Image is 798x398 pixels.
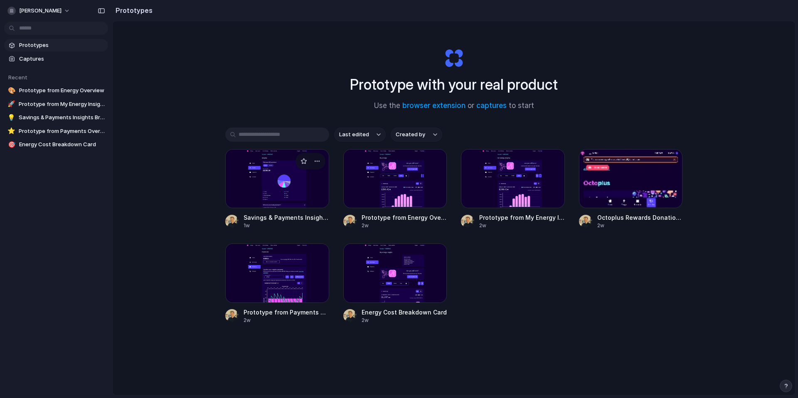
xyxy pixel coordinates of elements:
[391,128,442,142] button: Created by
[4,111,108,124] a: 💡Savings & Payments Insights Breakdown
[19,140,105,149] span: Energy Cost Breakdown Card
[19,100,105,108] span: Prototype from My Energy Insights v2
[350,74,558,96] h1: Prototype with your real product
[225,149,329,229] a: Savings & Payments Insights BreakdownSavings & Payments Insights Breakdown1w
[339,130,369,139] span: Last edited
[19,7,62,15] span: [PERSON_NAME]
[244,213,329,222] span: Savings & Payments Insights Breakdown
[19,113,105,122] span: Savings & Payments Insights Breakdown
[19,127,105,135] span: Prototype from Payments Overview
[461,149,565,229] a: Prototype from My Energy Insights v2Prototype from My Energy Insights v22w
[7,127,15,135] div: ⭐
[19,86,105,95] span: Prototype from Energy Overview
[4,53,108,65] a: Captures
[8,74,27,81] span: Recent
[244,222,329,229] div: 1w
[343,243,447,324] a: Energy Cost Breakdown CardEnergy Cost Breakdown Card2w
[4,39,108,52] a: Prototypes
[4,138,108,151] a: 🎯Energy Cost Breakdown Card
[225,243,329,324] a: Prototype from Payments OverviewPrototype from Payments Overview2w
[4,84,108,97] a: 🎨Prototype from Energy Overview
[112,5,153,15] h2: Prototypes
[7,100,15,108] div: 🚀
[19,41,105,49] span: Prototypes
[396,130,425,139] span: Created by
[597,222,683,229] div: 2w
[479,213,565,222] span: Prototype from My Energy Insights v2
[362,213,447,222] span: Prototype from Energy Overview
[476,101,507,110] a: captures
[7,140,16,149] div: 🎯
[597,213,683,222] span: Octoplus Rewards Donation Card
[244,317,329,324] div: 2w
[479,222,565,229] div: 2w
[362,222,447,229] div: 2w
[343,149,447,229] a: Prototype from Energy OverviewPrototype from Energy Overview2w
[4,125,108,138] a: ⭐Prototype from Payments Overview
[7,86,16,95] div: 🎨
[4,98,108,111] a: 🚀Prototype from My Energy Insights v2
[4,4,74,17] button: [PERSON_NAME]
[374,101,534,111] span: Use the or to start
[334,128,386,142] button: Last edited
[19,55,105,63] span: Captures
[244,308,329,317] span: Prototype from Payments Overview
[579,149,683,229] a: Octoplus Rewards Donation CardOctoplus Rewards Donation Card2w
[7,113,15,122] div: 💡
[402,101,465,110] a: browser extension
[362,308,447,317] span: Energy Cost Breakdown Card
[362,317,447,324] div: 2w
